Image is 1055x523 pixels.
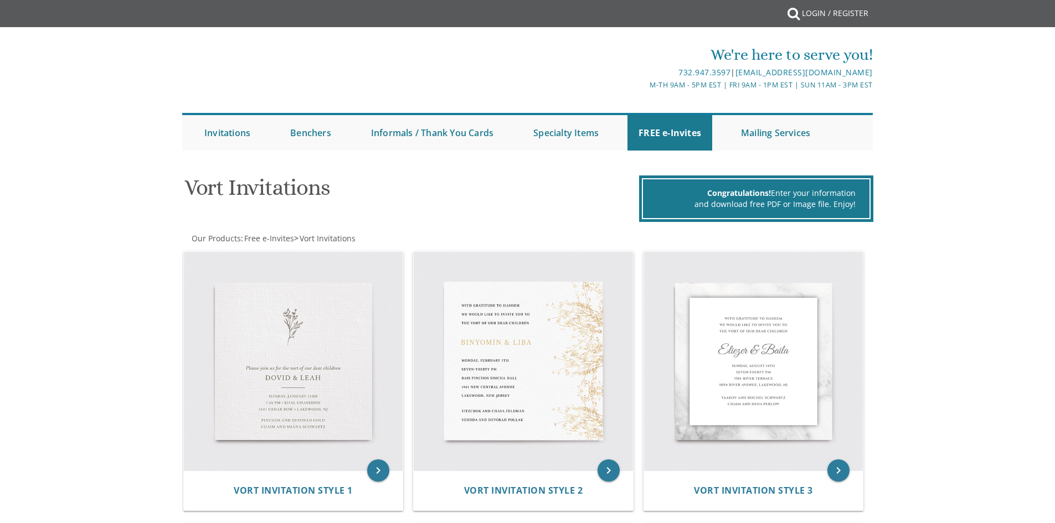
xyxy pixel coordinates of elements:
[182,233,528,244] div: :
[191,233,241,244] a: Our Products
[184,252,403,471] img: Vort Invitation Style 1
[279,115,342,151] a: Benchers
[598,459,620,481] a: keyboard_arrow_right
[644,252,863,471] img: Vort Invitation Style 3
[730,115,821,151] a: Mailing Services
[464,485,583,496] a: Vort Invitation Style 2
[735,67,873,77] a: [EMAIL_ADDRESS][DOMAIN_NAME]
[243,233,294,244] a: Free e-Invites
[234,484,353,496] span: Vort Invitation Style 1
[694,484,813,496] span: Vort Invitation Style 3
[300,233,356,244] span: Vort Invitations
[678,67,730,77] a: 732.947.3597
[414,252,633,471] img: Vort Invitation Style 2
[413,66,873,79] div: |
[413,79,873,91] div: M-Th 9am - 5pm EST | Fri 9am - 1pm EST | Sun 11am - 3pm EST
[413,44,873,66] div: We're here to serve you!
[367,459,389,481] a: keyboard_arrow_right
[694,485,813,496] a: Vort Invitation Style 3
[193,115,261,151] a: Invitations
[244,233,294,244] span: Free e-Invites
[234,485,353,496] a: Vort Invitation Style 1
[657,188,856,199] div: Enter your information
[464,484,583,496] span: Vort Invitation Style 2
[657,199,856,210] div: and download free PDF or Image file. Enjoy!
[294,233,356,244] span: >
[827,459,850,481] a: keyboard_arrow_right
[299,233,356,244] a: Vort Invitations
[522,115,610,151] a: Specialty Items
[360,115,505,151] a: Informals / Thank You Cards
[707,188,771,198] span: Congratulations!
[627,115,712,151] a: FREE e-Invites
[184,175,636,208] h1: Vort Invitations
